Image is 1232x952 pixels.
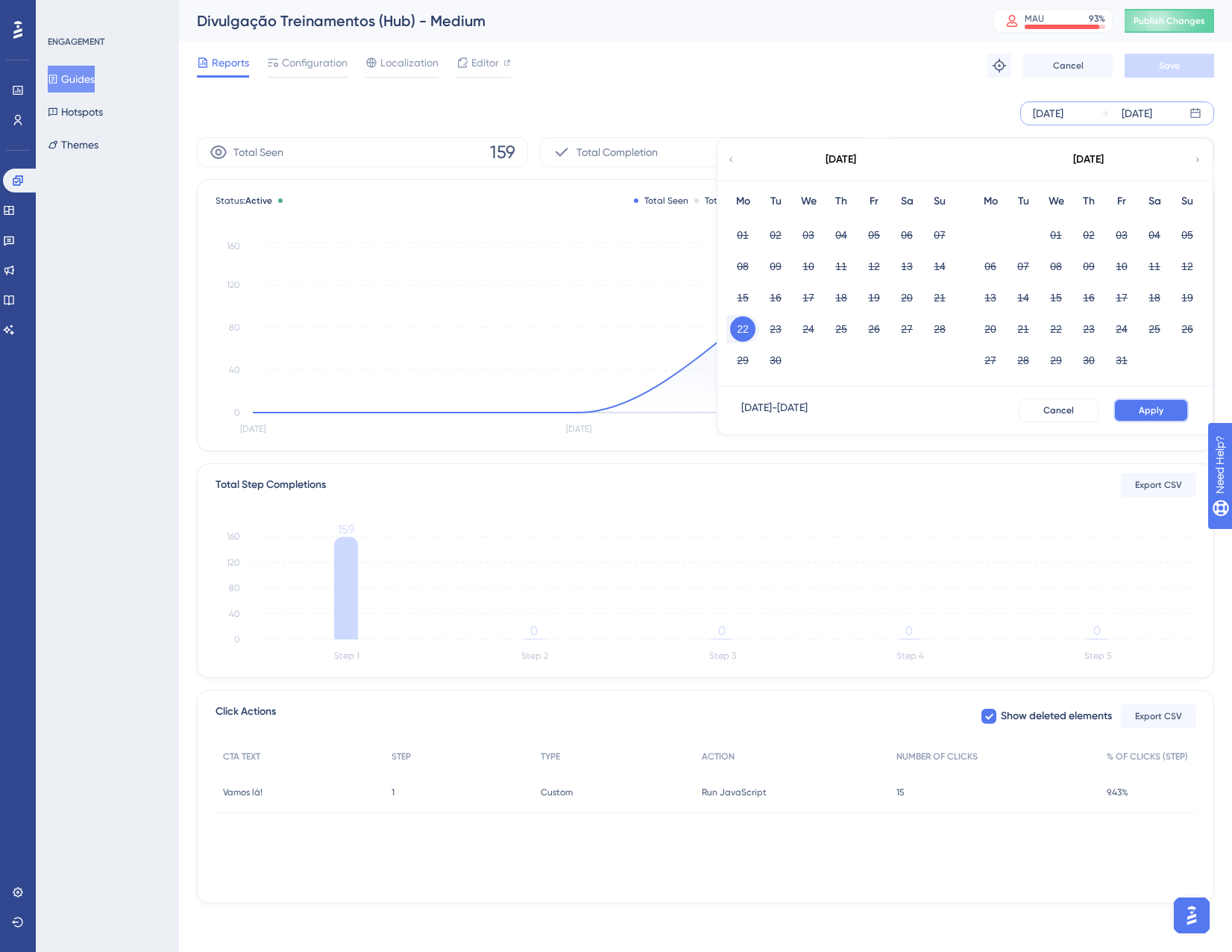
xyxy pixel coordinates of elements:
[282,54,348,72] span: Configuration
[1175,254,1200,279] button: 12
[1011,254,1036,279] button: 07
[896,651,924,661] tspan: Step 4
[35,4,93,22] span: Need Help?
[894,316,920,342] button: 27
[1125,54,1214,78] button: Save
[718,624,726,638] tspan: 0
[227,241,240,251] tspan: 160
[796,222,821,248] button: 03
[1122,104,1152,122] div: [DATE]
[227,557,240,568] tspan: 120
[861,316,887,342] button: 26
[829,316,854,342] button: 25
[730,222,755,248] button: 01
[566,424,591,434] tspan: [DATE]
[1089,13,1105,25] div: 93 %
[1025,13,1044,25] div: MAU
[826,151,856,169] div: [DATE]
[634,195,688,207] div: Total Seen
[197,10,956,31] div: Divulgação Treinamentos (Hub) - Medium
[48,36,104,48] div: ENGAGEMENT
[1121,704,1195,728] button: Export CSV
[905,624,913,638] tspan: 0
[1109,254,1134,279] button: 10
[1072,192,1105,210] div: Th
[927,316,952,342] button: 28
[763,285,788,310] button: 16
[1007,192,1040,210] div: Tu
[240,424,265,434] tspan: [DATE]
[796,285,821,310] button: 17
[1142,222,1167,248] button: 04
[702,751,735,762] span: ACTION
[1076,348,1101,373] button: 30
[730,254,755,279] button: 08
[1011,348,1036,373] button: 28
[896,786,905,798] span: 15
[541,786,573,798] span: Custom
[1125,9,1214,33] button: Publish Changes
[726,192,759,210] div: Mo
[1138,192,1171,210] div: Sa
[392,751,411,762] span: STEP
[541,751,560,762] span: TYPE
[521,651,548,661] tspan: Step 2
[1159,60,1180,72] span: Save
[829,222,854,248] button: 04
[223,786,263,798] span: Vamos lá!
[861,285,887,310] button: 19
[1109,348,1134,373] button: 31
[894,222,920,248] button: 06
[861,222,887,248] button: 05
[1011,285,1036,310] button: 14
[861,254,887,279] button: 12
[702,786,767,798] span: Run JavaScript
[223,751,260,762] span: CTA TEXT
[530,624,538,638] tspan: 0
[1043,222,1069,248] button: 01
[1109,316,1134,342] button: 24
[1107,751,1188,762] span: % OF CLICKS (STEP)
[894,254,920,279] button: 13
[763,348,788,373] button: 30
[212,54,249,72] span: Reports
[741,398,808,422] div: [DATE] - [DATE]
[1142,316,1167,342] button: 25
[576,143,658,161] span: Total Completion
[829,254,854,279] button: 11
[978,285,1003,310] button: 13
[1076,316,1101,342] button: 23
[763,222,788,248] button: 02
[730,348,755,373] button: 29
[1073,151,1104,169] div: [DATE]
[927,254,952,279] button: 14
[216,195,272,207] span: Status:
[1142,285,1167,310] button: 18
[1169,893,1214,938] iframe: UserGuiding AI Assistant Launcher
[1175,222,1200,248] button: 05
[229,609,240,619] tspan: 40
[1175,285,1200,310] button: 19
[48,131,98,158] button: Themes
[234,634,240,645] tspan: 0
[1113,398,1189,422] button: Apply
[1093,624,1101,638] tspan: 0
[1109,285,1134,310] button: 17
[1011,316,1036,342] button: 21
[923,192,956,210] div: Su
[978,316,1003,342] button: 20
[1001,707,1112,725] span: Show deleted elements
[927,222,952,248] button: 07
[890,192,923,210] div: Sa
[1076,222,1101,248] button: 02
[1023,54,1113,78] button: Cancel
[978,348,1003,373] button: 27
[471,54,499,72] span: Editor
[825,192,858,210] div: Th
[1043,285,1069,310] button: 15
[978,254,1003,279] button: 06
[927,285,952,310] button: 21
[792,192,825,210] div: We
[763,316,788,342] button: 23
